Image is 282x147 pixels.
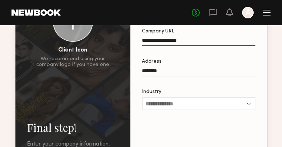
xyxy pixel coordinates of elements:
h2: Final step! [27,120,119,135]
a: A [242,7,254,18]
div: Industry [142,89,255,94]
div: Client Icon [58,48,87,53]
input: Company URL [142,38,255,46]
input: Address [142,68,255,76]
div: We recommend using your company logo if you have one [36,56,109,68]
div: Company URL [142,29,255,34]
div: Address [142,59,255,64]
